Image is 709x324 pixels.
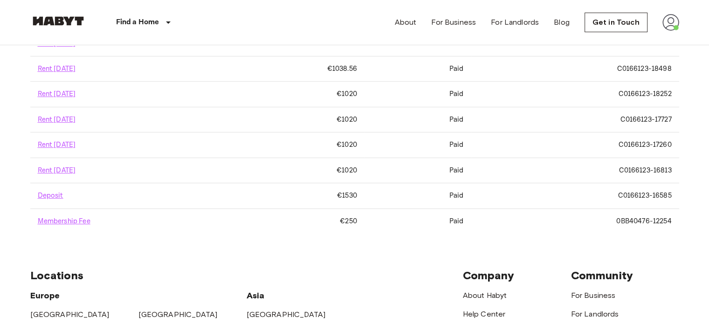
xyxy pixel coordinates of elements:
td: Paid [365,107,471,132]
a: Rent [DATE] [38,115,76,124]
td: 0BB40476-12254 [471,209,679,234]
a: [GEOGRAPHIC_DATA] [138,310,218,319]
td: C0166123-16585 [471,183,679,208]
img: Habyt [30,16,86,26]
a: For Landlords [491,17,539,28]
a: [GEOGRAPHIC_DATA] [247,310,326,319]
img: avatar [662,14,679,31]
a: Get in Touch [585,13,647,32]
a: Help Center [463,310,506,318]
td: Paid [365,183,471,208]
a: Rent [DATE] [38,39,76,48]
td: C0166123-18252 [471,82,679,107]
span: Asia [247,290,265,301]
a: [GEOGRAPHIC_DATA] [30,310,110,319]
a: Rent [DATE] [38,140,76,149]
a: For Business [571,291,616,300]
a: For Business [431,17,476,28]
a: Rent [DATE] [38,166,76,175]
p: Find a Home [116,17,159,28]
span: Europe [30,290,60,301]
td: €1038.56 [231,56,365,82]
td: Paid [365,56,471,82]
td: C0166123-16813 [471,158,679,183]
td: €1020 [231,82,365,107]
a: For Landlords [571,310,619,318]
a: Rent [DATE] [38,64,76,73]
td: €250 [231,209,365,234]
a: Blog [554,17,570,28]
td: Paid [365,158,471,183]
span: Locations [30,269,83,282]
td: C0166123-17727 [471,107,679,132]
td: Paid [365,132,471,158]
td: €1020 [231,132,365,158]
td: Paid [365,82,471,107]
a: About [395,17,417,28]
td: €1020 [231,107,365,132]
a: About Habyt [463,291,507,300]
span: Community [571,269,633,282]
td: €1530 [231,183,365,208]
span: Company [463,269,514,282]
td: C0166123-17260 [471,132,679,158]
td: €1020 [231,158,365,183]
a: Membership Fee [38,217,90,226]
td: Paid [365,209,471,234]
td: C0166123-18498 [471,56,679,82]
a: Deposit [38,191,63,200]
a: Rent [DATE] [38,90,76,98]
